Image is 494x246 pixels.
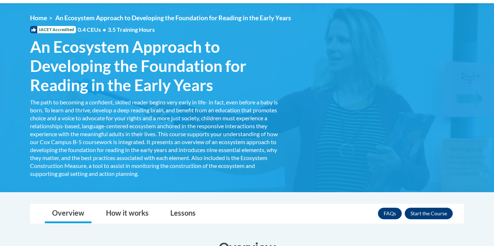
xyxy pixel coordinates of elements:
[30,98,280,178] div: The path to becoming a confident, skilled reader begins very early in life- in fact, even before ...
[30,26,76,33] span: IACET Accredited
[378,208,402,219] a: FAQs
[405,208,453,219] button: Enroll
[99,204,156,223] a: How it works
[108,26,155,33] span: 3.5 Training Hours
[45,204,91,223] a: Overview
[30,37,280,94] span: An Ecosystem Approach to Developing the Foundation for Reading in the Early Years
[30,14,47,22] a: Home
[103,26,106,33] span: •
[163,204,203,223] a: Lessons
[78,26,155,34] span: 0.4 CEUs
[55,14,291,22] span: An Ecosystem Approach to Developing the Foundation for Reading in the Early Years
